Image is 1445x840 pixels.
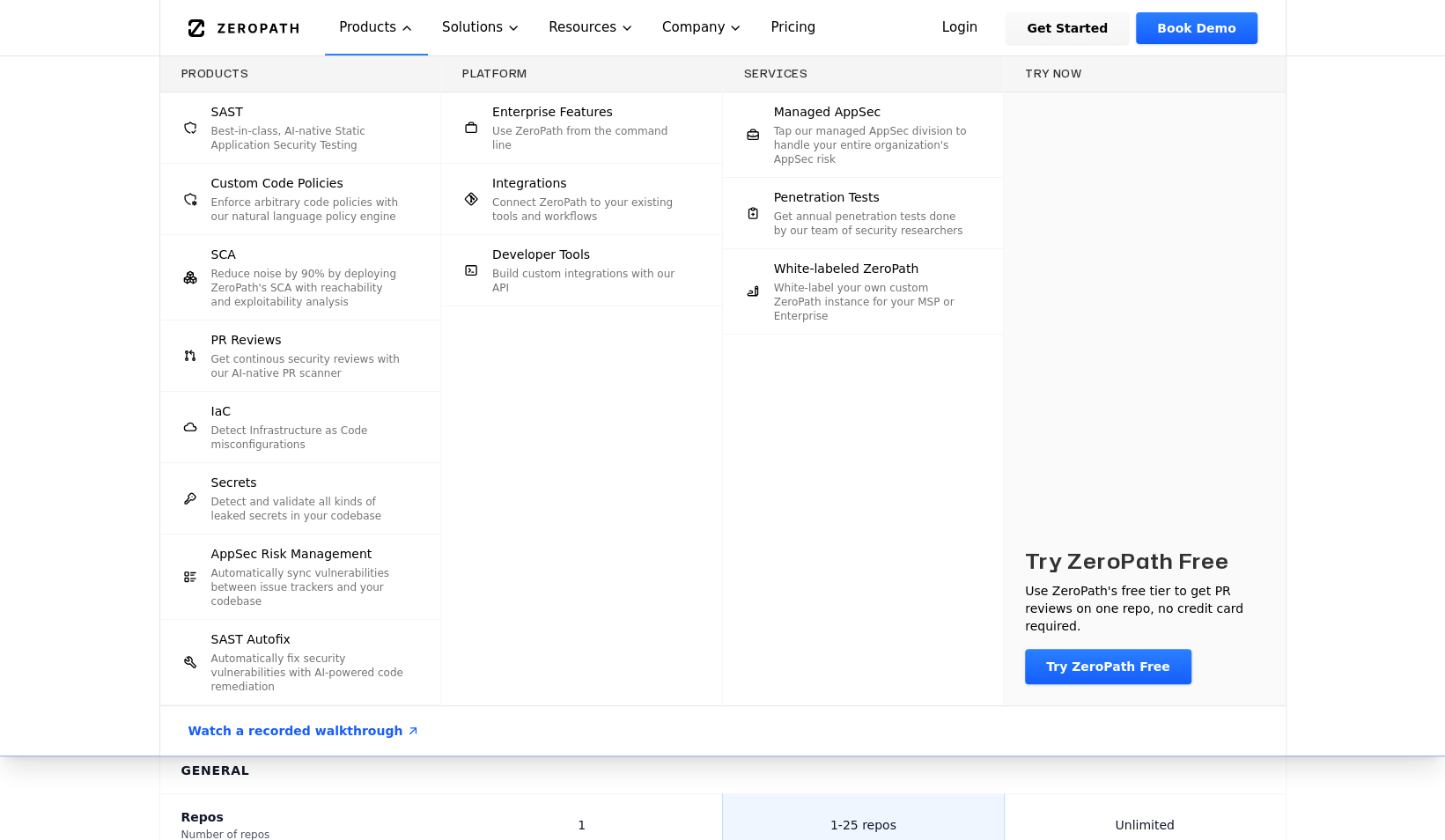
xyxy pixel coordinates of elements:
[441,92,722,163] a: Enterprise FeaturesUse ZeroPath from the command line
[723,178,1004,248] a: Penetration TestsGet annual penetration tests done by our team of security researchers
[160,392,441,462] a: IaCDetect Infrastructure as Code misconfigurations
[160,719,1286,794] th: General
[160,321,441,391] a: PR ReviewsGet continous security reviews with our AI-native PR scanner
[160,620,441,704] a: SAST AutofixAutomatically fix security vulnerabilities with AI-powered code remediation
[211,495,406,523] p: Detect and validate all kinds of leaked secrets in your codebase
[1025,649,1191,684] a: Try ZeroPath Free
[1025,582,1264,635] p: Use ZeroPath's free tier to get PR reviews on one repo, no credit card required.
[1136,12,1257,44] a: Book Demo
[211,474,257,491] span: Secrets
[492,246,590,263] span: Developer Tools
[211,545,372,563] span: AppSec Risk Management
[160,92,441,163] a: SASTBest-in-class, AI-native Static Application Security Testing
[774,124,969,166] p: Tap our managed AppSec division to handle your entire organization's AppSec risk
[774,103,881,121] span: Managed AppSec
[830,818,896,832] span: 1-25 repos
[211,103,243,121] span: SAST
[181,808,421,826] div: Repos
[160,164,441,234] a: Custom Code PoliciesEnforce arbitrary code policies with our natural language policy engine
[211,402,231,420] span: IaC
[921,12,999,44] a: Login
[160,235,441,320] a: SCAReduce noise by 90% by deploying ZeroPath's SCA with reachability and exploitability analysis
[492,267,687,295] p: Build custom integrations with our API
[211,630,291,648] span: SAST Autofix
[211,331,282,349] span: PR Reviews
[211,195,406,224] p: Enforce arbitrary code policies with our natural language policy engine
[1025,67,1264,81] h3: Try now
[211,424,406,452] p: Detect Infrastructure as Code misconfigurations
[211,267,406,309] p: Reduce noise by 90% by deploying ZeroPath's SCA with reachability and exploitability analysis
[1025,547,1229,575] h3: Try ZeroPath Free
[167,706,442,755] a: Watch a recorded walkthrough
[774,281,969,323] p: White-label your own custom ZeroPath instance for your MSP or Enterprise
[578,818,586,832] span: 1
[211,566,406,608] p: Automatically sync vulnerabilities between issue trackers and your codebase
[160,463,441,534] a: SecretsDetect and validate all kinds of leaked secrets in your codebase
[492,195,687,224] p: Connect ZeroPath to your existing tools and workflows
[441,235,722,306] a: Developer ToolsBuild custom integrations with our API
[1115,818,1174,832] span: Unlimited
[492,174,566,192] span: Integrations
[211,174,343,192] span: Custom Code Policies
[492,124,687,152] p: Use ZeroPath from the command line
[492,103,613,121] span: Enterprise Features
[160,534,441,619] a: AppSec Risk ManagementAutomatically sync vulnerabilities between issue trackers and your codebase
[723,249,1004,334] a: White-labeled ZeroPathWhite-label your own custom ZeroPath instance for your MSP or Enterprise
[1006,12,1129,44] a: Get Started
[181,67,420,81] h3: Products
[774,260,919,277] span: White-labeled ZeroPath
[774,188,880,206] span: Penetration Tests
[441,164,722,234] a: IntegrationsConnect ZeroPath to your existing tools and workflows
[211,124,406,152] p: Best-in-class, AI-native Static Application Security Testing
[723,92,1004,177] a: Managed AppSecTap our managed AppSec division to handle your entire organization's AppSec risk
[744,67,983,81] h3: Services
[211,652,406,694] p: Automatically fix security vulnerabilities with AI-powered code remediation
[211,352,406,380] p: Get continous security reviews with our AI-native PR scanner
[774,210,969,238] p: Get annual penetration tests done by our team of security researchers
[211,246,236,263] span: SCA
[462,67,701,81] h3: Platform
